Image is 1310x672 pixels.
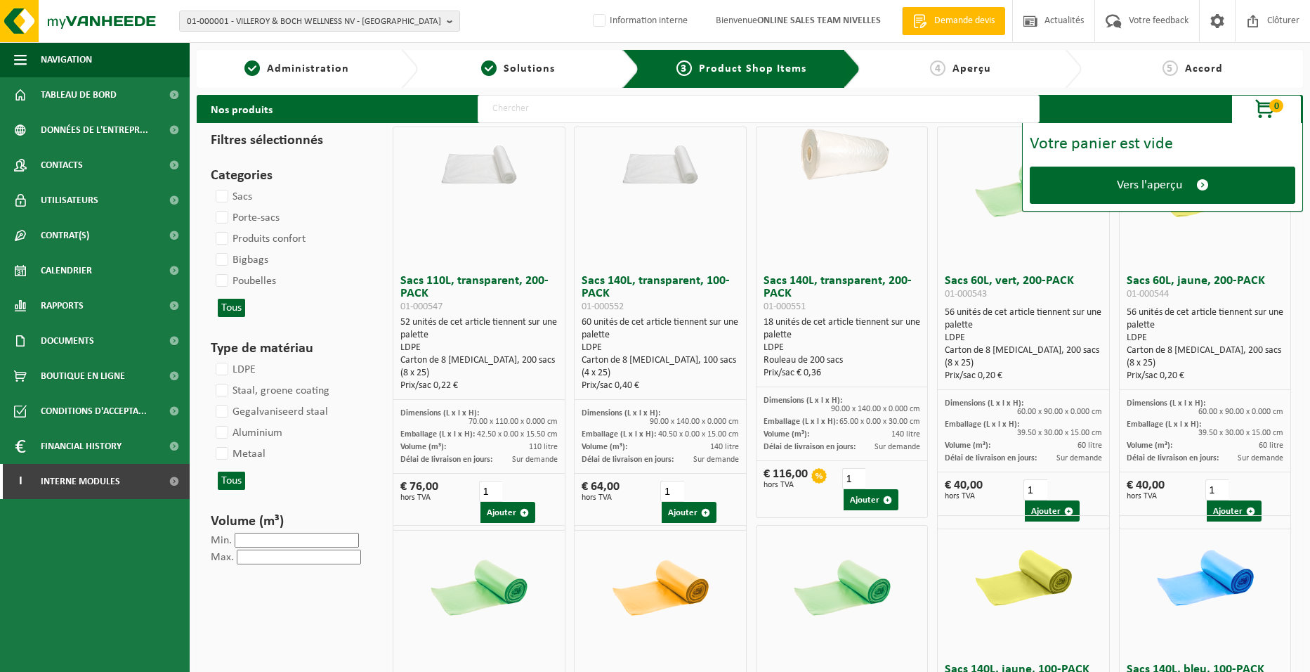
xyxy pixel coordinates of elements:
[211,130,367,151] h3: Filtres sélectionnés
[764,354,921,367] div: Rouleau de 200 sacs
[41,323,94,358] span: Documents
[179,11,460,32] button: 01-000001 - VILLEROY & BOCH WELLNESS NV - [GEOGRAPHIC_DATA]
[425,60,611,77] a: 2Solutions
[481,60,497,76] span: 2
[945,370,1102,382] div: Prix/sac 0,20 €
[218,299,245,317] button: Tous
[662,502,716,523] button: Ajouter
[504,63,555,75] span: Solutions
[213,444,266,465] label: Metaal
[41,112,148,148] span: Données de l'entrepr...
[582,455,674,464] span: Délai de livraison en jours:
[267,63,349,75] span: Administration
[839,418,920,426] span: 65.00 x 0.00 x 30.00 cm
[1238,454,1283,463] span: Sur demande
[1127,306,1284,382] div: 56 unités de cet article tiennent sur une palette
[650,60,832,77] a: 3Product Shop Items
[41,218,89,253] span: Contrat(s)
[582,275,739,313] h3: Sacs 140L, transparent, 100-PACK
[945,344,1102,370] div: Carton de 8 [MEDICAL_DATA], 200 sacs (8 x 25)
[400,493,438,502] span: hors TVA
[1127,441,1172,450] span: Volume (m³):
[1017,408,1102,416] span: 60.00 x 90.00 x 0.000 cm
[945,289,987,299] span: 01-000543
[213,422,282,444] label: Aluminium
[658,430,739,439] span: 40.50 x 0.00 x 15.00 cm
[41,183,98,218] span: Utilisateurs
[213,380,329,401] label: Staal, groene coating
[400,409,479,418] span: Dimensions (L x l x H):
[764,367,921,380] div: Prix/sac € 0,36
[945,454,1037,463] span: Délai de livraison en jours:
[41,394,147,429] span: Conditions d'accepta...
[41,288,84,323] span: Rapports
[782,526,902,645] img: 01-000553
[699,63,806,75] span: Product Shop Items
[479,481,503,502] input: 1
[1127,332,1284,344] div: LDPE
[764,302,806,312] span: 01-000551
[867,60,1054,77] a: 4Aperçu
[582,342,739,354] div: LDPE
[41,42,92,77] span: Navigation
[764,275,921,313] h3: Sacs 140L, transparent, 200-PACK
[400,354,558,380] div: Carton de 8 [MEDICAL_DATA], 200 sacs (8 x 25)
[244,60,260,76] span: 1
[197,95,287,123] h2: Nos produits
[1146,516,1265,635] img: 01-000555
[1127,420,1201,429] span: Emballage (L x l x H):
[764,316,921,380] div: 18 unités de cet article tiennent sur une palette
[41,429,122,464] span: Financial History
[211,552,234,563] label: Max.
[211,338,367,359] h3: Type de matériau
[400,275,558,313] h3: Sacs 110L, transparent, 200-PACK
[187,11,441,32] span: 01-000001 - VILLEROY & BOCH WELLNESS NV - [GEOGRAPHIC_DATA]
[41,148,83,183] span: Contacts
[400,430,475,439] span: Emballage (L x l x H):
[400,455,492,464] span: Délai de livraison en jours:
[1198,408,1283,416] span: 60.00 x 90.00 x 0.000 cm
[400,342,558,354] div: LDPE
[844,489,898,510] button: Ajouter
[1127,344,1284,370] div: Carton de 8 [MEDICAL_DATA], 200 sacs (8 x 25)
[41,358,125,394] span: Boutique en ligne
[952,63,991,75] span: Aperçu
[764,468,808,489] div: € 116,00
[419,526,539,645] img: 01-000548
[213,401,328,422] label: Gegalvaniseerd staal
[676,60,692,76] span: 3
[1127,275,1284,303] h3: Sacs 60L, jaune, 200-PACK
[478,95,1040,123] input: Chercher
[1056,454,1102,463] span: Sur demande
[601,127,720,187] img: 01-000552
[764,418,838,426] span: Emballage (L x l x H):
[902,7,1005,35] a: Demande devis
[213,271,276,292] label: Poubelles
[582,316,739,392] div: 60 unités de cet article tiennent sur une palette
[590,11,688,32] label: Information interne
[529,443,558,451] span: 110 litre
[945,275,1102,303] h3: Sacs 60L, vert, 200-PACK
[693,455,739,464] span: Sur demande
[710,443,739,451] span: 140 litre
[650,418,739,426] span: 90.00 x 140.00 x 0.000 cm
[945,399,1023,408] span: Dimensions (L x l x H):
[1231,95,1302,123] button: 0
[211,511,367,532] h3: Volume (m³)
[41,464,120,499] span: Interne modules
[218,472,245,490] button: Tous
[213,359,256,380] label: LDPE
[945,306,1102,382] div: 56 unités de cet article tiennent sur une palette
[945,420,1019,429] span: Emballage (L x l x H):
[582,409,660,418] span: Dimensions (L x l x H):
[1089,60,1296,77] a: 5Accord
[582,302,624,312] span: 01-000552
[1162,60,1178,76] span: 5
[1025,500,1080,522] button: Ajouter
[582,443,627,451] span: Volume (m³):
[419,127,539,187] img: 01-000547
[764,481,808,489] span: hors TVA
[469,418,558,426] span: 70.00 x 110.00 x 0.000 cm
[41,77,117,112] span: Tableau de bord
[875,443,920,451] span: Sur demande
